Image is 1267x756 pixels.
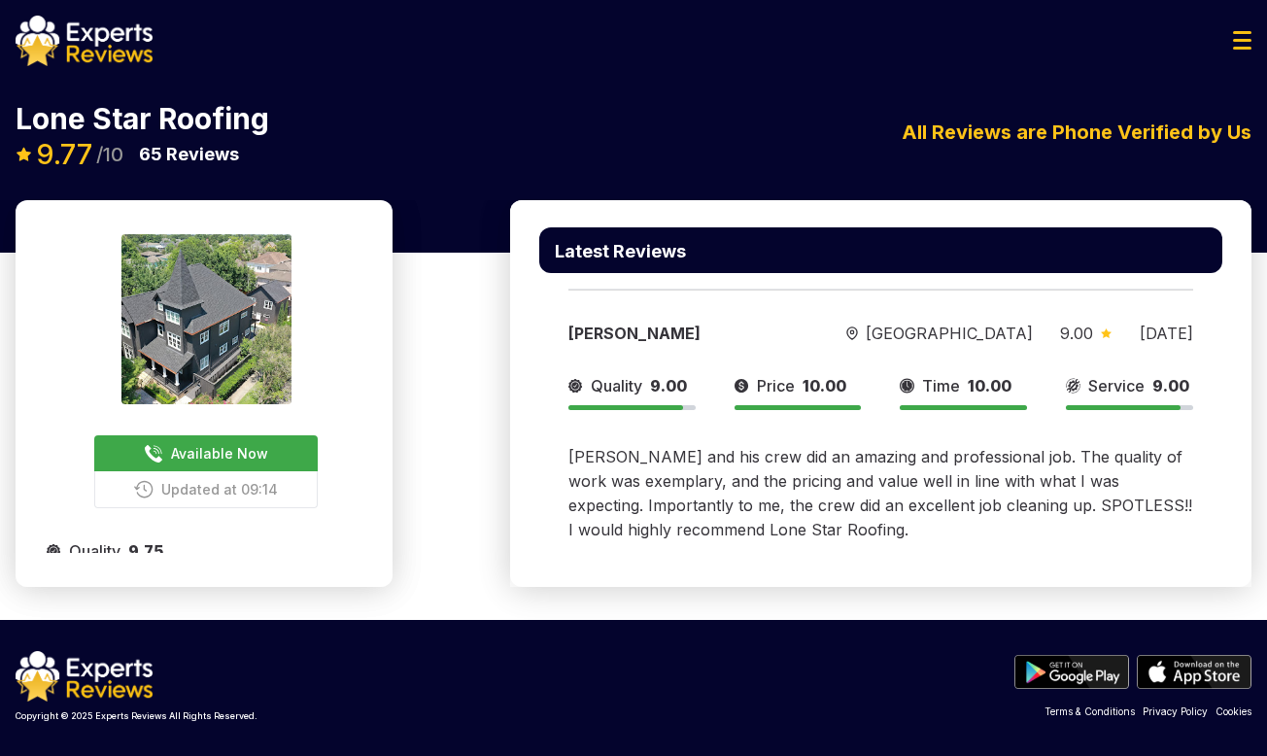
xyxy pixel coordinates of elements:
img: slider icon [900,374,914,397]
img: play store btn [1014,655,1129,689]
span: Available Now [171,443,268,464]
img: slider icon [568,374,583,397]
span: 9.00 [1152,376,1189,395]
span: 9.77 [36,138,92,171]
div: [DATE] [1140,322,1193,345]
span: [GEOGRAPHIC_DATA] [866,322,1033,345]
img: slider icon [735,374,749,397]
p: All Reviews are Phone Verified by Us [902,118,1251,147]
span: 10.00 [803,376,846,395]
p: Latest Reviews [555,243,686,260]
span: Quality [591,374,642,397]
span: Quality [69,539,120,563]
img: slider icon [1101,328,1112,338]
span: 65 [139,144,162,164]
button: Updated at 09:14 [94,471,318,508]
p: Lone Star Roofing [16,104,269,133]
span: Updated at 09:14 [161,479,278,499]
span: 9.00 [650,376,687,395]
img: buttonPhoneIcon [144,444,163,464]
img: logo [16,16,153,66]
button: Available Now [94,435,318,471]
p: Reviews [139,141,239,168]
img: Menu Icon [1233,31,1251,50]
span: Time [922,374,960,397]
span: Price [757,374,795,397]
span: [PERSON_NAME] and his crew did an amazing and professional job. The quality of work was exemplary... [568,447,1192,539]
span: 10.00 [968,376,1011,395]
img: slider icon [846,326,858,341]
img: buttonPhoneIcon [134,480,154,498]
div: [PERSON_NAME] [568,322,818,345]
iframe: OpenWidget widget [1185,674,1267,756]
span: 9.75 [128,541,163,561]
img: apple store btn [1137,655,1251,689]
img: slider icon [1066,374,1080,397]
a: Privacy Policy [1143,704,1208,719]
span: Service [1088,374,1145,397]
img: logo [16,651,153,702]
a: Terms & Conditions [1044,704,1135,719]
span: 9.00 [1060,324,1093,343]
img: expert image [121,234,291,404]
p: Copyright © 2025 Experts Reviews All Rights Reserved. [16,709,257,723]
span: /10 [96,145,123,164]
img: slider icon [47,539,61,563]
